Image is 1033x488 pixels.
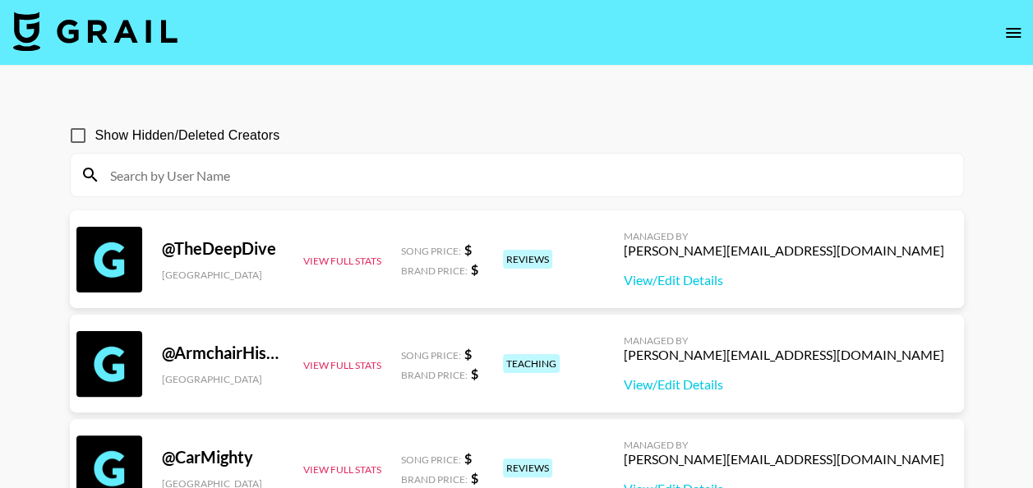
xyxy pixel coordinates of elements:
input: Search by User Name [100,162,953,188]
strong: $ [471,261,478,277]
div: @ ArmchairHistorian [162,343,284,363]
div: Managed By [624,230,944,242]
span: Brand Price: [401,369,468,381]
div: teaching [503,354,560,373]
div: [PERSON_NAME][EMAIL_ADDRESS][DOMAIN_NAME] [624,242,944,259]
div: [GEOGRAPHIC_DATA] [162,373,284,385]
button: View Full Stats [303,255,381,267]
div: Managed By [624,439,944,451]
button: View Full Stats [303,463,381,476]
span: Song Price: [401,349,461,361]
div: Managed By [624,334,944,347]
div: @ CarMighty [162,447,284,467]
a: View/Edit Details [624,272,944,288]
strong: $ [464,450,472,466]
div: reviews [503,458,552,477]
span: Brand Price: [401,265,468,277]
span: Song Price: [401,453,461,466]
a: View/Edit Details [624,376,944,393]
button: open drawer [997,16,1030,49]
strong: $ [471,470,478,486]
span: Brand Price: [401,473,468,486]
strong: $ [471,366,478,381]
div: [PERSON_NAME][EMAIL_ADDRESS][DOMAIN_NAME] [624,451,944,467]
img: Grail Talent [13,12,178,51]
div: @ TheDeepDive [162,238,284,259]
strong: $ [464,346,472,361]
div: [GEOGRAPHIC_DATA] [162,269,284,281]
span: Show Hidden/Deleted Creators [95,126,280,145]
div: [PERSON_NAME][EMAIL_ADDRESS][DOMAIN_NAME] [624,347,944,363]
div: reviews [503,250,552,269]
strong: $ [464,242,472,257]
button: View Full Stats [303,359,381,371]
span: Song Price: [401,245,461,257]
